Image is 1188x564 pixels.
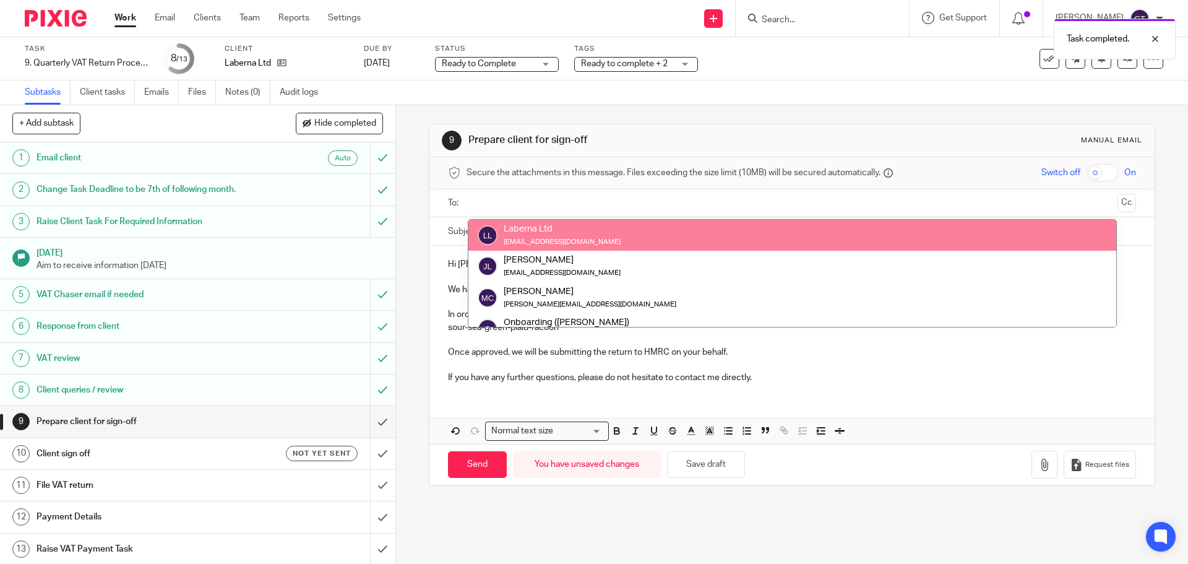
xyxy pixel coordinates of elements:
a: Team [239,12,260,24]
img: svg%3E [478,319,497,339]
div: 10 [12,445,30,462]
div: Auto [328,150,358,166]
div: You have unsaved changes [513,451,661,478]
small: /13 [176,56,187,63]
h1: Email client [37,149,251,167]
span: Switch off [1041,167,1080,179]
div: [PERSON_NAME] [504,285,676,297]
h1: Payment Details [37,508,251,526]
p: We have prepared, reviewed, and completed your quarterly VAT return. This will now be issued for ... [448,284,1135,296]
span: [DATE] [364,59,390,67]
label: Client [225,44,348,54]
p: sour-sea-green-plaid-racoon [448,321,1135,334]
h1: Client queries / review [37,381,251,399]
h1: Prepare client for sign-off [37,412,251,431]
small: [EMAIL_ADDRESS][DOMAIN_NAME] [504,269,621,276]
h1: [DATE] [37,244,383,259]
div: [PERSON_NAME] [504,254,621,266]
img: svg%3E [478,225,497,245]
h1: Prepare client for sign-off [468,134,819,147]
small: [EMAIL_ADDRESS][DOMAIN_NAME] [504,238,621,245]
h1: Change Task Deadline to be 7th of following month. [37,180,251,199]
img: svg%3E [1130,9,1150,28]
input: Search for option [557,425,601,438]
button: Cc [1117,194,1136,212]
a: Settings [328,12,361,24]
div: 11 [12,477,30,494]
p: Task completed. [1067,33,1129,45]
a: Emails [144,80,179,105]
h1: VAT Chaser email if needed [37,285,251,304]
p: Once approved, we will be submitting the return to HMRC on your behalf. [448,346,1135,358]
a: Files [188,80,216,105]
span: Request files [1085,460,1129,470]
button: Save draft [667,451,745,478]
a: Reports [278,12,309,24]
p: Aim to receive information [DATE] [37,259,383,272]
p: Laberna Ltd [225,57,271,69]
div: Search for option [485,422,609,441]
div: 13 [12,540,30,558]
button: Hide completed [296,113,383,134]
label: Task [25,44,148,54]
span: Ready to complete + 2 [581,59,668,68]
span: On [1124,167,1136,179]
input: Send [448,451,507,478]
div: 8 [171,51,187,66]
p: If you have any further questions, please do not hesitate to contact me directly. [448,371,1135,384]
p: In order to review the return you will need to use a passphrase which is: [448,308,1135,321]
button: Request files [1064,451,1135,479]
label: Status [435,44,559,54]
img: svg%3E [478,288,497,308]
h1: Raise Client Task For Required Information [37,212,251,231]
div: 9 [442,131,462,150]
h1: File VAT return [37,476,251,495]
div: Manual email [1081,136,1142,145]
span: Hide completed [314,119,376,129]
div: 9. Quarterly VAT Return Process [25,57,148,69]
h1: Response from client [37,317,251,336]
a: Subtasks [25,80,71,105]
div: 8 [12,381,30,399]
div: Laberna Ltd [504,223,621,235]
img: svg%3E [478,256,497,276]
a: Clients [194,12,221,24]
h1: Client sign off [37,445,251,463]
p: Hi [PERSON_NAME] , [448,258,1135,271]
div: Onboarding ([PERSON_NAME]) [504,316,676,329]
label: Due by [364,44,420,54]
label: Subject: [448,225,480,238]
a: Work [114,12,136,24]
div: 3 [12,213,30,230]
div: 2 [12,181,30,199]
a: Email [155,12,175,24]
div: 7 [12,350,30,367]
div: 9 [12,413,30,430]
button: + Add subtask [12,113,80,134]
div: 1 [12,149,30,167]
small: [PERSON_NAME][EMAIL_ADDRESS][DOMAIN_NAME] [504,301,676,308]
span: Secure the attachments in this message. Files exceeding the size limit (10MB) will be secured aut... [467,167,880,179]
a: Audit logs [280,80,327,105]
span: Normal text size [488,425,556,438]
a: Notes (0) [225,80,270,105]
div: 12 [12,508,30,526]
h1: Raise VAT Payment Task [37,540,251,558]
h1: VAT review [37,349,251,368]
label: To: [448,197,462,209]
span: Ready to Complete [442,59,516,68]
label: Tags [574,44,698,54]
a: Client tasks [80,80,135,105]
div: 5 [12,286,30,303]
span: Not yet sent [293,448,351,459]
img: Pixie [25,10,87,27]
div: 6 [12,318,30,335]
